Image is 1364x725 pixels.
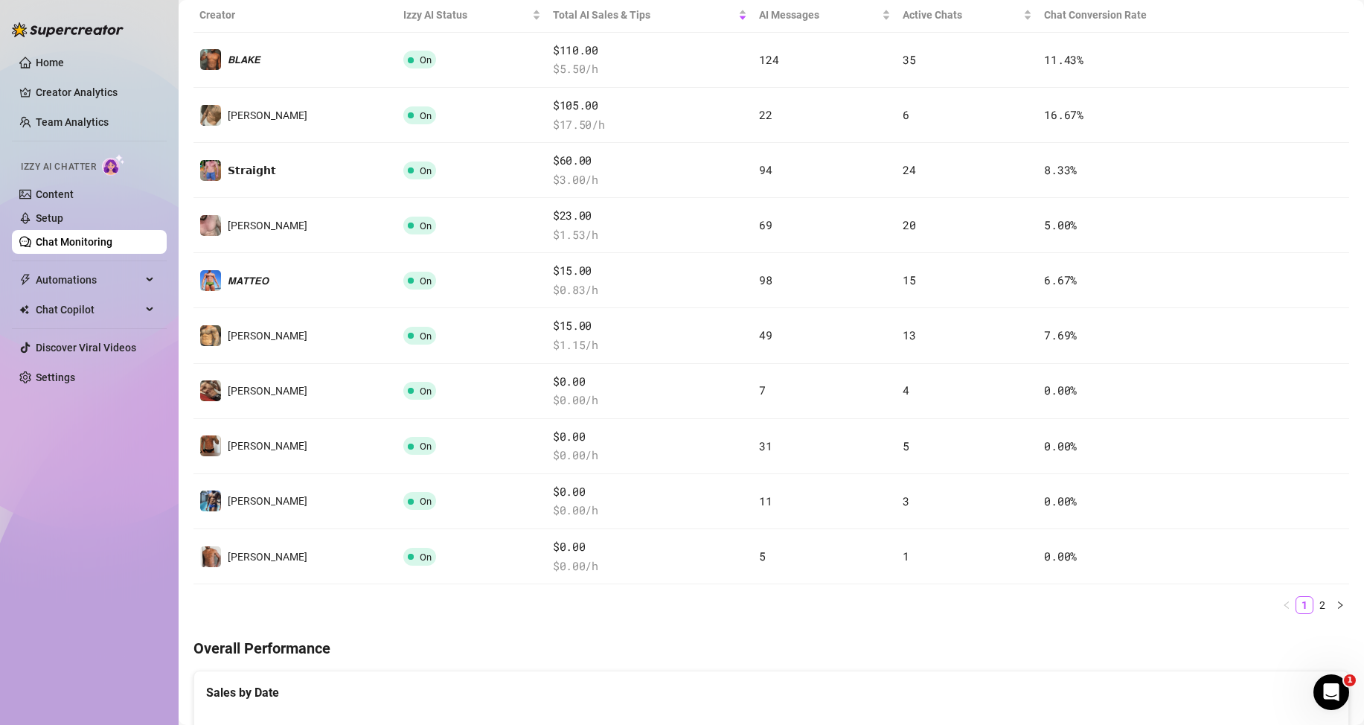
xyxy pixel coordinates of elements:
[553,152,747,170] span: $60.00
[553,483,747,501] span: $0.00
[200,215,221,236] img: Michael
[903,549,909,563] span: 1
[228,109,307,121] span: [PERSON_NAME]
[553,97,747,115] span: $105.00
[1044,272,1077,287] span: 6.67 %
[1044,549,1077,563] span: 0.00 %
[1044,383,1077,397] span: 0.00 %
[36,236,112,248] a: Chat Monitoring
[1344,674,1356,686] span: 1
[228,551,307,563] span: [PERSON_NAME]
[36,371,75,383] a: Settings
[102,154,125,176] img: AI Chatter
[903,217,915,232] span: 20
[19,274,31,286] span: thunderbolt
[200,546,221,567] img: Nathan
[1278,596,1296,614] li: Previous Page
[200,325,221,346] img: 𝙅𝙊𝙀
[553,281,747,299] span: $ 0.83 /h
[200,160,221,181] img: 𝗦𝘁𝗿𝗮𝗶𝗴𝗵𝘁
[36,80,155,104] a: Creator Analytics
[228,495,307,507] span: [PERSON_NAME]
[420,496,432,507] span: On
[228,220,307,231] span: [PERSON_NAME]
[21,160,96,174] span: Izzy AI Chatter
[12,22,124,37] img: logo-BBDzfeDw.svg
[19,304,29,315] img: Chat Copilot
[553,60,747,78] span: $ 5.50 /h
[420,275,432,287] span: On
[553,502,747,520] span: $ 0.00 /h
[206,683,1336,702] div: Sales by Date
[759,383,766,397] span: 7
[553,392,747,409] span: $ 0.00 /h
[903,272,915,287] span: 15
[1336,601,1345,610] span: right
[553,336,747,354] span: $ 1.15 /h
[200,491,221,511] img: Arthur
[420,330,432,342] span: On
[903,52,915,67] span: 35
[36,342,136,354] a: Discover Viral Videos
[228,330,307,342] span: [PERSON_NAME]
[36,57,64,68] a: Home
[420,386,432,397] span: On
[228,54,260,66] span: 𝘽𝙇𝘼𝙆𝙀
[200,49,221,70] img: 𝘽𝙇𝘼𝙆𝙀
[759,7,878,23] span: AI Messages
[903,328,915,342] span: 13
[1044,52,1083,67] span: 11.43 %
[903,383,909,397] span: 4
[1296,596,1313,614] li: 1
[36,298,141,322] span: Chat Copilot
[759,217,772,232] span: 69
[36,268,141,292] span: Automations
[903,107,909,122] span: 6
[193,638,1349,659] h4: Overall Performance
[903,438,909,453] span: 5
[36,188,74,200] a: Content
[1313,596,1331,614] li: 2
[1313,674,1349,710] iframe: Intercom live chat
[1044,328,1077,342] span: 7.69 %
[553,447,747,464] span: $ 0.00 /h
[1044,217,1077,232] span: 5.00 %
[1044,107,1083,122] span: 16.67 %
[553,558,747,575] span: $ 0.00 /h
[759,162,772,177] span: 94
[36,212,63,224] a: Setup
[403,7,529,23] span: Izzy AI Status
[553,428,747,446] span: $0.00
[228,275,269,287] span: 𝙈𝘼𝙏𝙏𝙀𝙊
[759,549,766,563] span: 5
[200,435,221,456] img: Anthony
[553,262,747,280] span: $15.00
[1044,494,1077,508] span: 0.00 %
[228,440,307,452] span: [PERSON_NAME]
[759,328,772,342] span: 49
[1331,596,1349,614] li: Next Page
[420,110,432,121] span: On
[1044,162,1077,177] span: 8.33 %
[1314,597,1331,613] a: 2
[1044,438,1077,453] span: 0.00 %
[553,116,747,134] span: $ 17.50 /h
[200,380,221,401] img: Dylan
[420,552,432,563] span: On
[420,165,432,176] span: On
[420,441,432,452] span: On
[553,171,747,189] span: $ 3.00 /h
[36,116,109,128] a: Team Analytics
[200,270,221,291] img: 𝙈𝘼𝙏𝙏𝙀𝙊
[903,494,909,508] span: 3
[200,105,221,126] img: Thomas
[759,272,772,287] span: 98
[1278,596,1296,614] button: left
[553,317,747,335] span: $15.00
[903,7,1021,23] span: Active Chats
[903,162,915,177] span: 24
[759,494,772,508] span: 11
[1331,596,1349,614] button: right
[420,54,432,66] span: On
[553,42,747,60] span: $110.00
